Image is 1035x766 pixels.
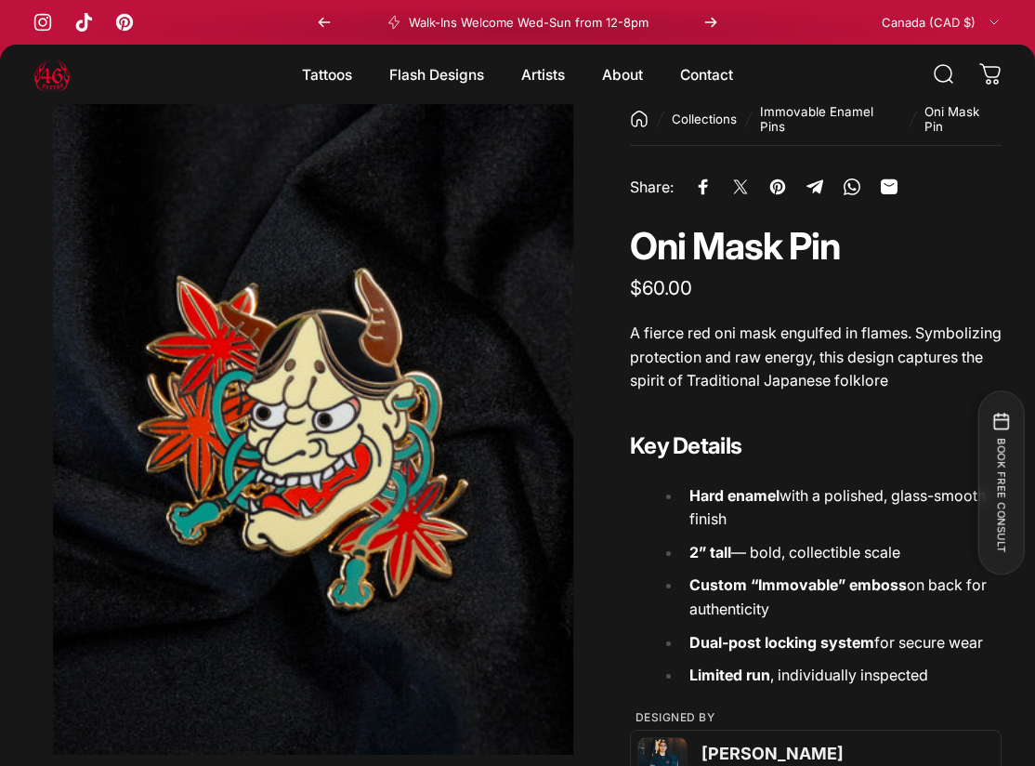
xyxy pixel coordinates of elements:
span: $60.00 [630,276,692,299]
strong: Limited run [689,666,770,684]
p: Designed by [635,710,1002,724]
strong: Custom “Immovable” emboss [689,575,907,594]
a: Collections [672,112,737,126]
strong: Hard enamel [689,485,780,504]
summary: Flash Designs [371,55,503,94]
a: Immovable Enamel Pins [760,104,901,134]
li: , individually inspected [682,664,1002,688]
a: Contact [662,55,752,94]
li: — bold, collectible scale [682,541,1002,565]
li: Oni Mask Pin [912,104,1002,134]
summary: About [583,55,662,94]
strong: Dual-post locking system [689,632,874,651]
animate-element: Mask [692,228,781,265]
button: BOOK FREE CONSULT [977,390,1024,574]
nav: Primary [283,55,752,94]
strong: 2” tall [689,543,731,561]
summary: Artists [503,55,583,94]
li: for secure wear [682,630,1002,654]
animate-element: Oni [630,228,685,265]
li: on back for authenticity [682,574,1002,621]
p: Walk-Ins Welcome Wed-Sun from 12-8pm [409,15,649,30]
nav: breadcrumbs [630,104,1002,146]
summary: Tattoos [283,55,371,94]
button: Open media 1 in modal [33,104,593,755]
h4: Key Details [630,430,1002,462]
img: Oni Mask Pin [33,104,593,755]
div: [PERSON_NAME] [701,744,993,763]
span: Canada (CAD $) [882,15,976,30]
animate-element: Pin [789,228,839,265]
li: with a polished, glass-smooth finish [682,483,1002,531]
p: A fierce red oni mask engulfed in flames. Symbolizing protection and raw energy, this design capt... [630,322,1002,393]
a: 0 items [970,54,1011,95]
p: Share: [630,179,674,194]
